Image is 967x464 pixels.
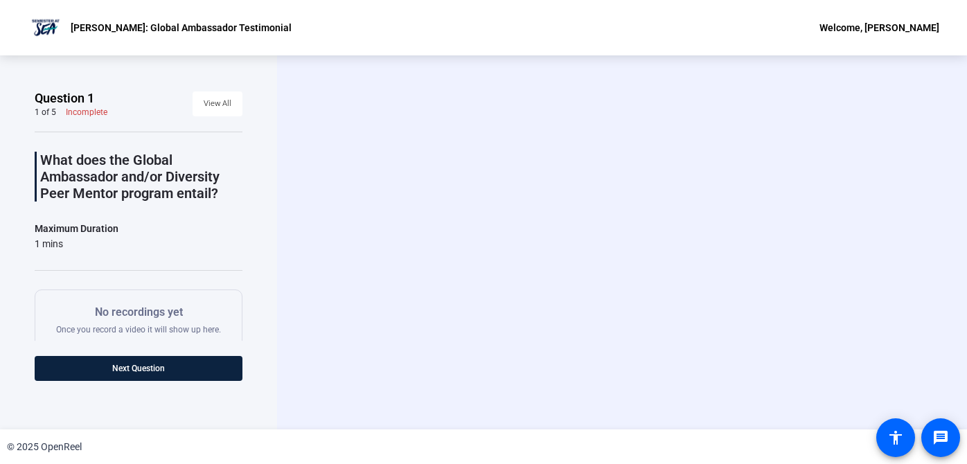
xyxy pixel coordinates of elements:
[35,356,242,381] button: Next Question
[112,364,165,373] span: Next Question
[204,93,231,114] span: View All
[35,237,118,251] div: 1 mins
[35,220,118,237] div: Maximum Duration
[887,429,904,446] mat-icon: accessibility
[56,304,221,321] p: No recordings yet
[7,440,82,454] div: © 2025 OpenReel
[35,90,94,107] span: Question 1
[71,19,292,36] p: [PERSON_NAME]: Global Ambassador Testimonial
[932,429,949,446] mat-icon: message
[56,304,221,335] div: Once you record a video it will show up here.
[40,152,242,202] p: What does the Global Ambassador and/or Diversity Peer Mentor program entail?
[819,19,939,36] div: Welcome, [PERSON_NAME]
[66,107,107,118] div: Incomplete
[193,91,242,116] button: View All
[35,107,56,118] div: 1 of 5
[28,14,64,42] img: OpenReel logo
